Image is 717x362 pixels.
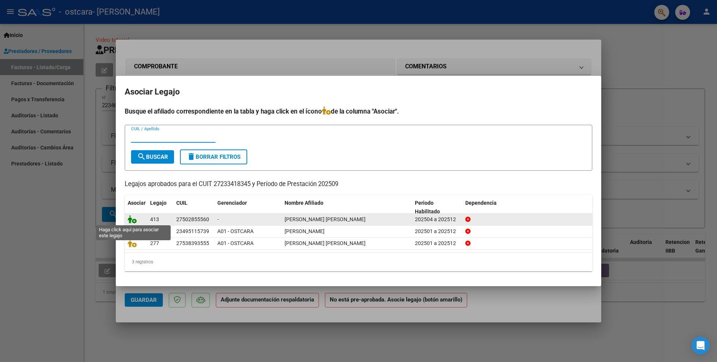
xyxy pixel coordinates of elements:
span: Nombre Afiliado [285,200,323,206]
h4: Busque el afiliado correspondiente en la tabla y haga click en el ícono de la columna "Asociar". [125,106,592,116]
datatable-header-cell: Asociar [125,195,147,220]
span: 277 [150,240,159,246]
span: A01 - OSTCARA [217,228,254,234]
datatable-header-cell: Legajo [147,195,173,220]
span: Asociar [128,200,146,206]
datatable-header-cell: CUIL [173,195,214,220]
div: 202501 a 202512 [415,239,459,248]
div: 23495115739 [176,227,209,236]
span: A01 - OSTCARA [217,240,254,246]
datatable-header-cell: Dependencia [462,195,593,220]
span: Buscar [137,154,168,160]
datatable-header-cell: Nombre Afiliado [282,195,412,220]
span: LENCINA DUARTE MAYRA MARICEL [285,216,366,222]
span: QUIROZ BRENDA DAIANA [285,240,366,246]
span: Legajo [150,200,167,206]
button: Borrar Filtros [180,149,247,164]
p: Legajos aprobados para el CUIT 27233418345 y Período de Prestación 202509 [125,180,592,189]
h2: Asociar Legajo [125,85,592,99]
span: 346 [150,228,159,234]
div: 202504 a 202512 [415,215,459,224]
div: 3 registros [125,253,592,271]
span: CUIL [176,200,187,206]
div: 202501 a 202512 [415,227,459,236]
datatable-header-cell: Gerenciador [214,195,282,220]
span: CURZIO JUAN VALENTINO [285,228,325,234]
div: Open Intercom Messenger [692,337,710,355]
span: Borrar Filtros [187,154,240,160]
span: 413 [150,216,159,222]
span: Dependencia [465,200,497,206]
mat-icon: search [137,152,146,161]
span: - [217,216,219,222]
div: 27502855560 [176,215,209,224]
span: Gerenciador [217,200,247,206]
mat-icon: delete [187,152,196,161]
button: Buscar [131,150,174,164]
span: Periodo Habilitado [415,200,440,214]
div: 27538393555 [176,239,209,248]
datatable-header-cell: Periodo Habilitado [412,195,462,220]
